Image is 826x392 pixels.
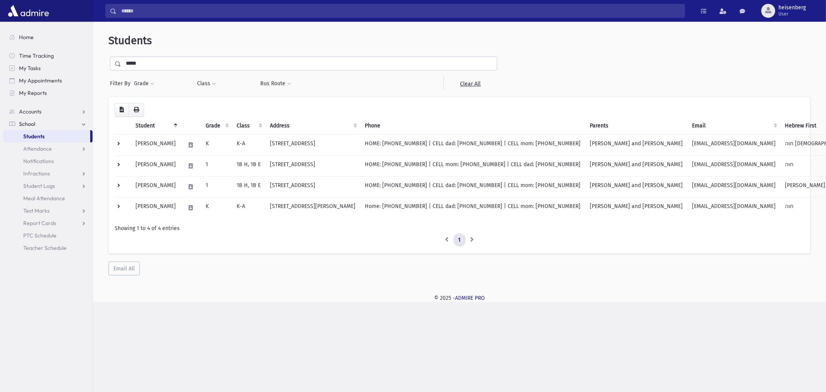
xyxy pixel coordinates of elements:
td: [EMAIL_ADDRESS][DOMAIN_NAME] [687,197,780,218]
a: School [3,118,93,130]
a: Infractions [3,167,93,180]
span: Students [108,34,152,47]
td: [PERSON_NAME] [131,155,180,176]
input: Search [117,4,685,18]
th: Email: activate to sort column ascending [687,117,780,135]
button: Class [197,77,216,91]
td: K-A [232,197,265,218]
a: Home [3,31,93,43]
span: My Tasks [19,65,41,72]
span: Accounts [19,108,41,115]
a: Clear All [443,77,497,91]
a: My Tasks [3,62,93,74]
th: Class: activate to sort column ascending [232,117,265,135]
td: [PERSON_NAME] [131,197,180,218]
td: K [201,197,232,218]
td: Home: [PHONE_NUMBER] | CELL dad: [PHONE_NUMBER] | CELL mom: [PHONE_NUMBER] [360,197,585,218]
span: Notifications [23,158,54,165]
a: Accounts [3,105,93,118]
th: Grade: activate to sort column ascending [201,117,232,135]
span: Student Logs [23,182,55,189]
button: Email All [108,261,140,275]
a: Attendance [3,143,93,155]
a: Notifications [3,155,93,167]
span: My Appointments [19,77,62,84]
a: Test Marks [3,205,93,217]
td: [EMAIL_ADDRESS][DOMAIN_NAME] [687,155,780,176]
span: Attendance [23,145,52,152]
span: User [778,11,806,17]
td: 1B H, 1B E [232,155,265,176]
td: [STREET_ADDRESS] [265,134,360,155]
a: Report Cards [3,217,93,229]
a: Teacher Schedule [3,242,93,254]
td: 1B H, 1B E [232,176,265,197]
span: Students [23,133,45,140]
th: Parents [585,117,687,135]
th: Student: activate to sort column descending [131,117,180,135]
img: AdmirePro [6,3,51,19]
span: Filter By [110,79,134,88]
span: Home [19,34,34,41]
td: HOME: [PHONE_NUMBER] | CELL dad: [PHONE_NUMBER] | CELL mom: [PHONE_NUMBER] [360,134,585,155]
span: My Reports [19,89,47,96]
th: Phone [360,117,585,135]
span: Meal Attendance [23,195,65,202]
td: 1 [201,176,232,197]
a: Students [3,130,90,143]
a: ADMIRE PRO [455,295,485,301]
td: [PERSON_NAME] [131,134,180,155]
a: Time Tracking [3,50,93,62]
span: Report Cards [23,220,56,227]
a: 1 [453,233,466,247]
button: Bus Route [260,77,292,91]
td: [PERSON_NAME] [131,176,180,197]
a: PTC Schedule [3,229,93,242]
td: [EMAIL_ADDRESS][DOMAIN_NAME] [687,134,780,155]
td: [PERSON_NAME] and [PERSON_NAME] [585,155,687,176]
button: Print [129,103,144,117]
span: Time Tracking [19,52,54,59]
td: [PERSON_NAME] and [PERSON_NAME] [585,134,687,155]
div: Showing 1 to 4 of 4 entries [115,224,804,232]
th: Address: activate to sort column ascending [265,117,360,135]
span: Test Marks [23,207,50,214]
span: Teacher Schedule [23,244,67,251]
td: HOME: [PHONE_NUMBER] | CELL mom: [PHONE_NUMBER] | CELL dad: [PHONE_NUMBER] [360,155,585,176]
a: My Appointments [3,74,93,87]
a: My Reports [3,87,93,99]
span: Infractions [23,170,50,177]
button: CSV [115,103,129,117]
span: PTC Schedule [23,232,57,239]
td: [PERSON_NAME] and [PERSON_NAME] [585,176,687,197]
td: [PERSON_NAME] and [PERSON_NAME] [585,197,687,218]
span: heisenberg [778,5,806,11]
td: HOME: [PHONE_NUMBER] | CELL dad: [PHONE_NUMBER] | CELL mom: [PHONE_NUMBER] [360,176,585,197]
a: Student Logs [3,180,93,192]
a: Meal Attendance [3,192,93,205]
td: [EMAIL_ADDRESS][DOMAIN_NAME] [687,176,780,197]
td: K-A [232,134,265,155]
button: Grade [134,77,155,91]
td: 1 [201,155,232,176]
td: [STREET_ADDRESS] [265,155,360,176]
div: © 2025 - [105,294,814,302]
span: School [19,120,35,127]
td: [STREET_ADDRESS] [265,176,360,197]
td: K [201,134,232,155]
td: [STREET_ADDRESS][PERSON_NAME] [265,197,360,218]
